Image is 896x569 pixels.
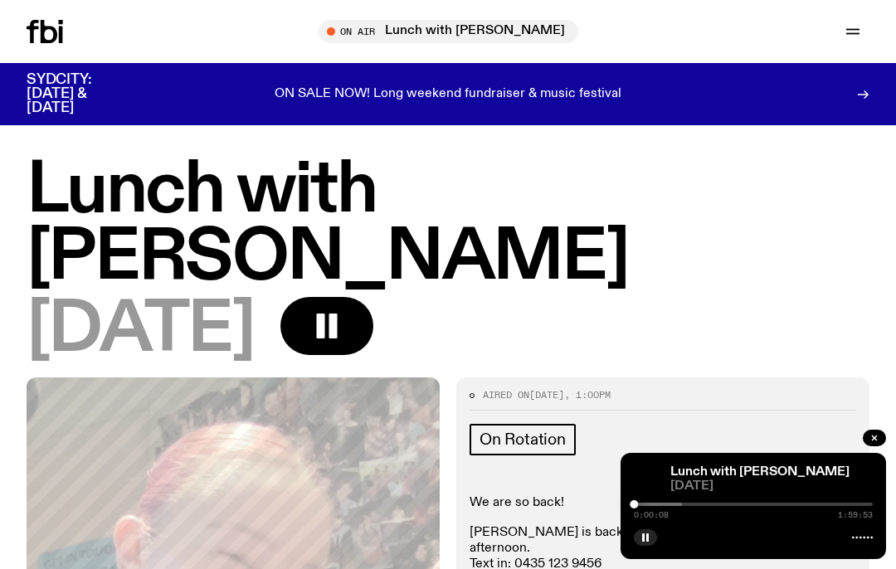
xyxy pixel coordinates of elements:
[670,465,850,479] a: Lunch with [PERSON_NAME]
[529,388,564,401] span: [DATE]
[27,297,254,364] span: [DATE]
[470,495,856,511] p: We are so back!
[483,388,529,401] span: Aired on
[838,511,873,519] span: 1:59:53
[27,73,133,115] h3: SYDCITY: [DATE] & [DATE]
[564,388,611,401] span: , 1:00pm
[27,158,869,292] h1: Lunch with [PERSON_NAME]
[634,511,669,519] span: 0:00:08
[670,480,873,493] span: [DATE]
[470,424,576,455] a: On Rotation
[319,20,578,43] button: On AirLunch with [PERSON_NAME]
[480,430,566,449] span: On Rotation
[275,87,621,102] p: ON SALE NOW! Long weekend fundraiser & music festival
